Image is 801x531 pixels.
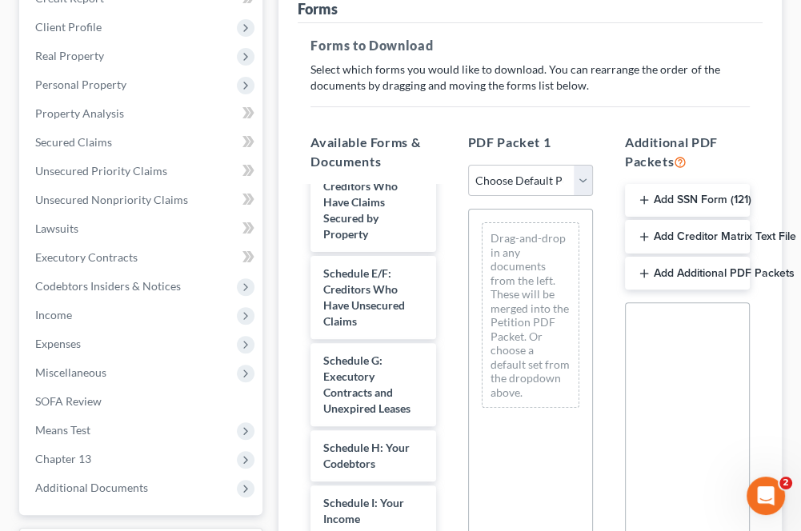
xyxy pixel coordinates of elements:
span: Client Profile [35,20,102,34]
button: Add SSN Form (121) [625,184,750,218]
span: Schedule H: Your Codebtors [323,441,410,470]
span: Schedule E/F: Creditors Who Have Unsecured Claims [323,266,405,328]
a: SOFA Review [22,387,262,416]
a: Property Analysis [22,99,262,128]
span: Schedule D: Creditors Who Have Claims Secured by Property [323,163,398,241]
span: Secured Claims [35,135,112,149]
span: SOFA Review [35,394,102,408]
a: Unsecured Priority Claims [22,157,262,186]
p: Select which forms you would like to download. You can rearrange the order of the documents by dr... [310,62,750,94]
a: Executory Contracts [22,243,262,272]
span: Personal Property [35,78,126,91]
h5: Available Forms & Documents [310,133,435,171]
span: 2 [779,477,792,489]
a: Lawsuits [22,214,262,243]
span: Schedule I: Your Income [323,496,404,525]
a: Secured Claims [22,128,262,157]
span: Executory Contracts [35,250,138,264]
span: Schedule G: Executory Contracts and Unexpired Leases [323,353,411,415]
div: Drag-and-drop in any documents from the left. These will be merged into the Petition PDF Packet. ... [482,222,579,408]
span: Unsecured Priority Claims [35,164,167,178]
h5: Forms to Download [310,36,750,55]
span: Additional Documents [35,481,148,494]
a: Unsecured Nonpriority Claims [22,186,262,214]
span: Property Analysis [35,106,124,120]
span: Codebtors Insiders & Notices [35,279,181,293]
span: Expenses [35,337,81,350]
span: Chapter 13 [35,452,91,465]
button: Add Additional PDF Packets [625,257,750,290]
span: Income [35,308,72,321]
span: Means Test [35,423,90,437]
iframe: Intercom live chat [747,477,785,515]
button: Add Creditor Matrix Text File [625,220,750,254]
h5: Additional PDF Packets [625,133,750,171]
span: Unsecured Nonpriority Claims [35,193,188,206]
span: Lawsuits [35,222,78,235]
span: Miscellaneous [35,365,106,379]
h5: PDF Packet 1 [468,133,593,152]
span: Real Property [35,49,104,62]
